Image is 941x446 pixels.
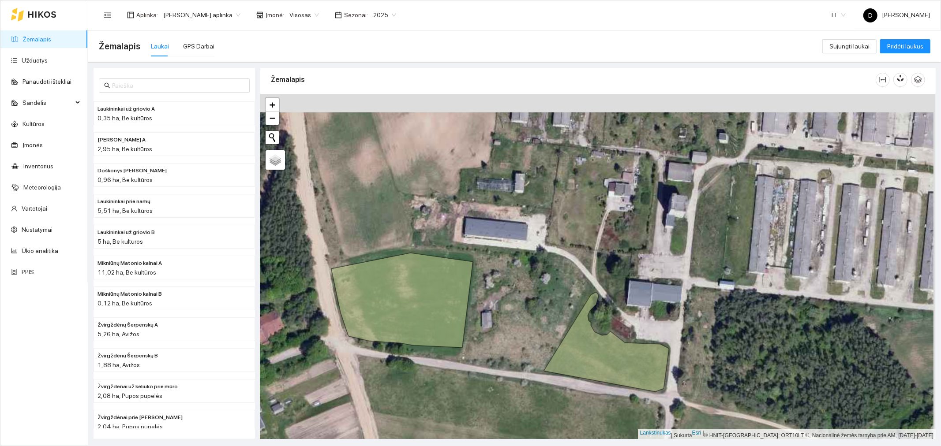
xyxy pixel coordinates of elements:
font: Laukininkai prie namų [97,198,150,204]
span: Žvirgždėnai prie mūro Močiutės [97,413,183,422]
font: : [367,11,368,19]
font: 0,12 ha, Be kultūros [97,300,152,307]
span: išdėstymas [127,11,134,19]
span: Laukininkai už griovio A [97,105,155,113]
font: Pridėti laukus [887,43,923,50]
button: stulpelio plotis [876,73,890,87]
span: paieška [104,82,110,89]
font: 0,35 ha, Be kultūros [97,115,152,122]
a: Kultūros [22,120,45,127]
font: | Sukurta [671,432,692,439]
font: GPS Darbai [183,43,214,50]
font: Doškonys [PERSON_NAME] [97,167,167,174]
font: 5 ha, Be kultūros [97,238,143,245]
span: stulpelio plotis [876,76,889,83]
font: 5,51 ha, Be kultūros [97,207,153,214]
font: D [868,12,873,19]
button: Pridėti laukus [880,39,930,53]
span: Laukininkai už griovio B [97,228,155,237]
font: Žvirgždėnų Šerpenskų B [97,353,158,359]
a: Priartinti [266,98,279,111]
span: Mikniūnų Matonio kalnai A [97,259,162,268]
font: Sandėlis [22,99,46,106]
a: Esri [692,430,701,436]
span: parduotuvė [256,11,263,19]
font: Laukininkai už griovio A [97,106,155,112]
font: 1,88 ha, Avižos [97,361,140,368]
font: Laukai [151,43,169,50]
font: − [270,112,275,123]
a: Ūkio analitika [22,247,58,254]
a: Nustatymai [22,226,52,233]
font: : [157,11,158,19]
font: Aplinka [136,11,157,19]
span: Žvirgždėnų Šerpenskų B [97,352,158,360]
font: Sujungti laukai [829,43,870,50]
a: PPIS [22,268,34,275]
span: Mikniūnų Matonio kalnai B [97,290,162,298]
font: 2,04 ha, Pupos pupelės [97,423,163,430]
font: 11,02 ha, Be kultūros [97,269,156,276]
span: Žemalapis [99,39,140,53]
font: Žvirgždėnai už keliuko prie mūro [97,383,178,390]
a: Pridėti laukus [880,43,930,50]
font: LT [832,11,838,19]
font: 2,08 ha, Pupos pupelės [97,392,162,399]
font: [PERSON_NAME] [882,11,930,19]
font: Žvirgždėnų Šerpenskų A [97,322,158,328]
input: Paieška [112,81,244,90]
button: Pradėti naują paiešką [266,131,279,144]
span: Donato Klimkevičiaus aplinka [163,8,240,22]
font: | [703,430,704,436]
a: Inventorius [23,163,53,170]
font: [PERSON_NAME] A [97,137,146,143]
font: Sezonai [344,11,367,19]
font: Žvirgždėnai prie [PERSON_NAME] [97,414,183,420]
a: Užduotys [22,57,48,64]
span: Visosas [289,8,319,22]
span: LT [832,8,846,22]
span: Žvirgždėnų Šerpenskų A [97,321,158,329]
font: 2,95 ha, Be kultūros [97,145,152,152]
span: Doškonys Sabonienė A [97,136,146,144]
button: Sujungti laukai [822,39,877,53]
font: Žemalapis [271,75,305,84]
font: Visosas [289,11,311,19]
span: Doškonys Sabonienė B. [97,167,167,175]
font: Mikniūnų Matonio kalnai A [97,260,162,266]
font: Žemalapis [99,41,140,52]
a: Vartotojai [22,205,47,212]
font: : [283,11,284,19]
font: 5,26 ha, Avižos [97,331,139,338]
font: Įmonė [266,11,283,19]
a: Sluoksniai [266,150,285,170]
button: meniu sulankstymas [99,6,116,24]
span: kalendorius [335,11,342,19]
a: Panaudoti ištekliai [22,78,71,85]
a: Įmonės [22,141,43,149]
span: Laukininkai prie namų [97,197,150,206]
a: Lankstinukas [640,430,671,436]
font: Laukininkai už griovio B [97,229,155,235]
span: 2025 [373,8,396,22]
font: © HNIT-[GEOGRAPHIC_DATA]; ORT10LT ©, Nacionalinė žemės tarnyba prie AM, [DATE]-[DATE] [704,432,934,439]
font: + [270,99,275,110]
span: meniu sulankstymas [104,11,112,19]
a: Meteorologija [23,184,61,191]
font: 0,96 ha, Be kultūros [97,176,153,183]
a: Žemalapis [22,36,51,43]
span: Žvirgždėnai už keliuko prie mūro [97,383,178,391]
a: Sujungti laukai [822,43,877,50]
font: Mikniūnų Matonio kalnai B [97,291,162,297]
a: Atitolinti [266,111,279,125]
